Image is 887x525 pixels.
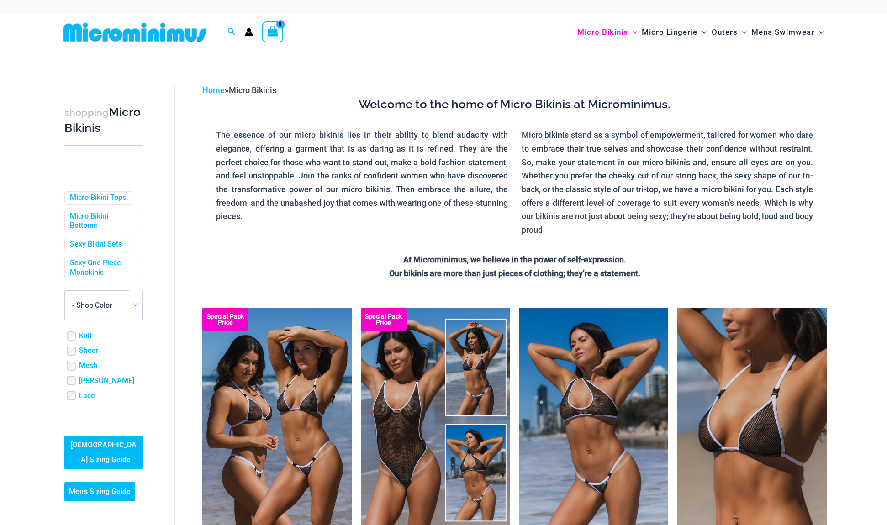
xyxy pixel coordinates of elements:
[64,107,109,118] span: shopping
[749,18,826,46] a: Mens SwimwearMenu ToggleMenu Toggle
[79,376,134,386] a: [PERSON_NAME]
[70,240,122,249] a: Sexy Bikini Sets
[709,18,749,46] a: OutersMenu ToggleMenu Toggle
[738,21,747,44] span: Menu Toggle
[712,21,738,44] span: Outers
[522,128,813,237] p: Micro bikinis stand as a symbol of empowerment, tailored for women who dare to embrace their true...
[79,361,97,371] a: Mesh
[227,26,236,38] a: Search icon link
[202,314,248,325] b: Special Pack Price
[64,105,143,136] h3: Micro Bikinis
[216,128,508,223] p: The essence of our micro bikinis lies in their ability to blend audacity with elegance, offering ...
[70,258,132,278] a: Sexy One Piece Monokinis
[814,21,824,44] span: Menu Toggle
[60,22,210,42] img: MM SHOP LOGO FLAT
[697,21,707,44] span: Menu Toggle
[202,85,225,95] a: Home
[628,21,637,44] span: Menu Toggle
[639,18,709,46] a: Micro LingerieMenu ToggleMenu Toggle
[79,391,95,401] a: Lace
[577,21,628,44] span: Micro Bikinis
[389,268,640,278] strong: Our bikinis are more than just pieces of clothing; they’re a statement.
[229,85,276,95] span: Micro Bikinis
[64,436,143,469] a: [DEMOGRAPHIC_DATA] Sizing Guide
[642,21,697,44] span: Micro Lingerie
[64,290,143,320] span: - Shop Color
[361,314,407,325] b: Special Pack Price
[751,21,814,44] span: Mens Swimwear
[70,193,126,203] a: Micro Bikini Tops
[202,85,276,95] span: »
[209,97,820,112] h3: Welcome to the home of Micro Bikinis at Microminimus.
[245,28,253,36] a: Account icon link
[575,18,639,46] a: Micro BikinisMenu ToggleMenu Toggle
[65,291,142,320] span: - Shop Color
[574,17,827,47] nav: Site Navigation
[79,346,99,356] a: Sheer
[64,482,135,501] a: Men’s Sizing Guide
[72,301,112,310] span: - Shop Color
[262,21,283,42] a: View Shopping Cart, empty
[79,331,92,341] a: Knit
[403,255,626,264] strong: At Microminimus, we believe in the power of self-expression.
[70,212,132,231] a: Micro Bikini Bottoms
